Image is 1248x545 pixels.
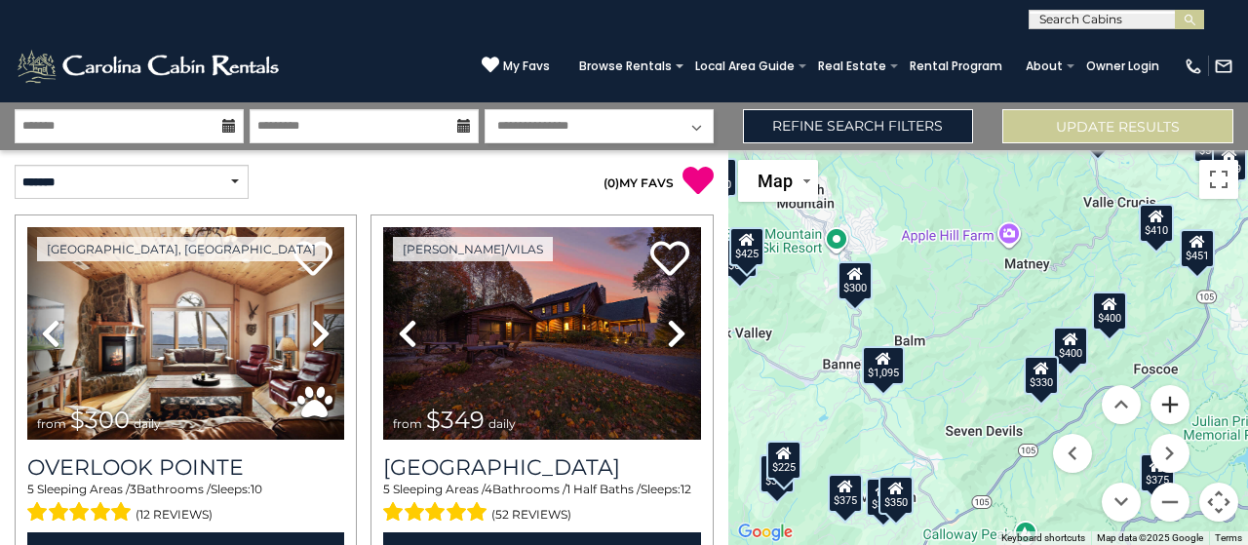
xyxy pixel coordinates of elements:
[70,406,130,434] span: $300
[134,416,161,431] span: daily
[37,416,66,431] span: from
[607,175,615,190] span: 0
[27,481,344,527] div: Sleeping Areas / Bathrooms / Sleeps:
[604,175,619,190] span: ( )
[383,482,390,496] span: 5
[383,454,700,481] a: [GEOGRAPHIC_DATA]
[383,454,700,481] h3: Diamond Creek Lodge
[685,53,804,80] a: Local Area Guide
[1053,434,1092,473] button: Move left
[1093,291,1128,330] div: $400
[900,53,1012,80] a: Rental Program
[1150,434,1189,473] button: Move right
[1215,532,1242,543] a: Terms (opens in new tab)
[566,482,641,496] span: 1 Half Baths /
[760,454,796,493] div: $355
[1076,53,1169,80] a: Owner Login
[1016,53,1072,80] a: About
[27,454,344,481] a: Overlook Pointe
[1139,204,1174,243] div: $410
[838,260,873,299] div: $300
[37,237,326,261] a: [GEOGRAPHIC_DATA], [GEOGRAPHIC_DATA]
[1053,326,1088,365] div: $400
[604,175,674,190] a: (0)MY FAVS
[251,482,262,496] span: 10
[862,346,905,385] div: $1,095
[808,53,896,80] a: Real Estate
[743,109,974,143] a: Refine Search Filters
[569,53,682,80] a: Browse Rentals
[393,416,422,431] span: from
[681,482,691,496] span: 12
[729,227,764,266] div: $425
[383,481,700,527] div: Sleeping Areas / Bathrooms / Sleeps:
[491,502,571,527] span: (52 reviews)
[1001,531,1085,545] button: Keyboard shortcuts
[485,482,492,496] span: 4
[1097,532,1203,543] span: Map data ©2025 Google
[426,406,485,434] span: $349
[488,416,516,431] span: daily
[738,160,818,202] button: Change map style
[733,520,798,545] img: Google
[758,171,793,191] span: Map
[1024,356,1059,395] div: $330
[383,227,700,440] img: thumbnail_163281251.jpeg
[722,239,758,278] div: $650
[1214,57,1233,76] img: mail-regular-white.png
[829,474,864,513] div: $375
[1150,385,1189,424] button: Zoom in
[1199,483,1238,522] button: Map camera controls
[878,475,914,514] div: $350
[27,227,344,440] img: thumbnail_163477009.jpeg
[1102,385,1141,424] button: Move up
[867,477,902,516] div: $350
[1184,57,1203,76] img: phone-regular-white.png
[27,482,34,496] span: 5
[650,239,689,281] a: Add to favorites
[1102,483,1141,522] button: Move down
[482,56,550,76] a: My Favs
[733,520,798,545] a: Open this area in Google Maps (opens a new window)
[1199,160,1238,199] button: Toggle fullscreen view
[1150,483,1189,522] button: Zoom out
[767,440,802,479] div: $225
[1002,109,1233,143] button: Update Results
[130,482,136,496] span: 3
[393,237,553,261] a: [PERSON_NAME]/Vilas
[15,47,285,86] img: White-1-2.png
[503,58,550,75] span: My Favs
[136,502,213,527] span: (12 reviews)
[1180,228,1215,267] div: $451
